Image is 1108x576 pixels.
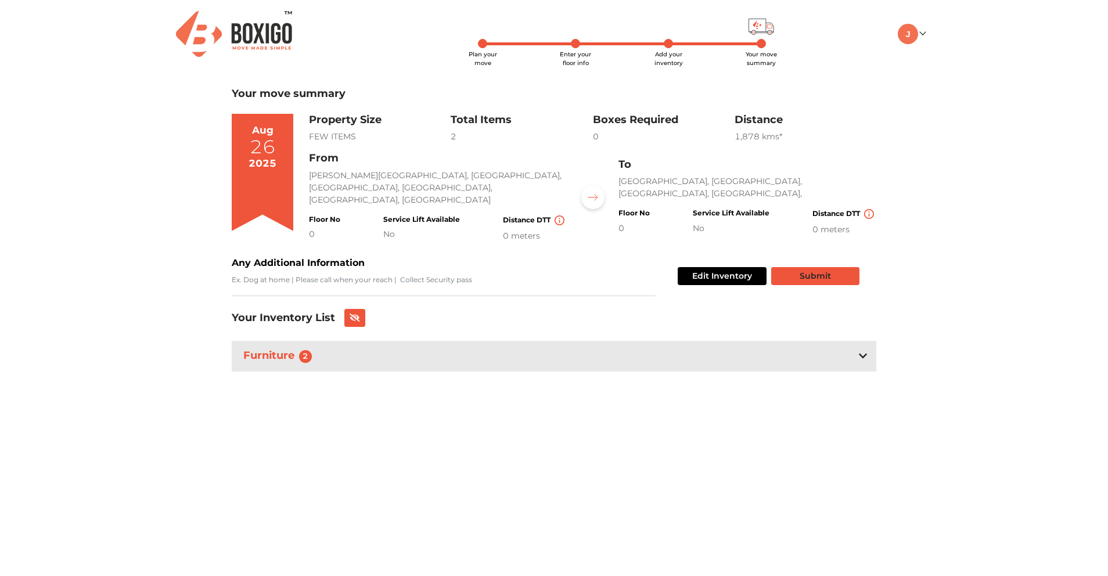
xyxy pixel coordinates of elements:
div: 2 [451,131,592,143]
img: Boxigo [176,11,292,57]
div: 1,878 km s* [735,131,876,143]
div: 0 meters [812,224,876,236]
button: Submit [771,267,859,285]
span: Add your inventory [654,51,683,67]
div: 0 [618,222,650,235]
span: 2 [299,350,312,363]
div: 0 [593,131,735,143]
div: 0 [309,228,340,240]
span: Your move summary [746,51,777,67]
div: Aug [252,123,274,138]
button: Edit Inventory [678,267,767,285]
h3: Your Inventory List [232,312,335,325]
h4: Distance DTT [812,209,876,219]
h4: Service Lift Available [383,215,460,224]
h3: Distance [735,114,876,127]
p: [PERSON_NAME][GEOGRAPHIC_DATA], [GEOGRAPHIC_DATA], [GEOGRAPHIC_DATA], [GEOGRAPHIC_DATA], [GEOGRAP... [309,170,567,206]
b: Any Additional Information [232,257,365,268]
h4: Floor No [618,209,650,217]
h4: Distance DTT [503,215,567,225]
div: 0 meters [503,230,567,242]
div: FEW ITEMS [309,131,451,143]
h3: From [309,152,567,165]
h3: To [618,159,876,171]
div: 26 [250,138,275,156]
div: No [383,228,460,240]
h3: Your move summary [232,88,876,100]
h3: Furniture [241,347,319,365]
h3: Total Items [451,114,592,127]
h4: Floor No [309,215,340,224]
h4: Service Lift Available [693,209,769,217]
div: 2025 [249,156,276,171]
span: Enter your floor info [560,51,591,67]
h3: Boxes Required [593,114,735,127]
h3: Property Size [309,114,451,127]
p: [GEOGRAPHIC_DATA], [GEOGRAPHIC_DATA], [GEOGRAPHIC_DATA], [GEOGRAPHIC_DATA], [618,175,876,200]
div: No [693,222,769,235]
span: Plan your move [469,51,497,67]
